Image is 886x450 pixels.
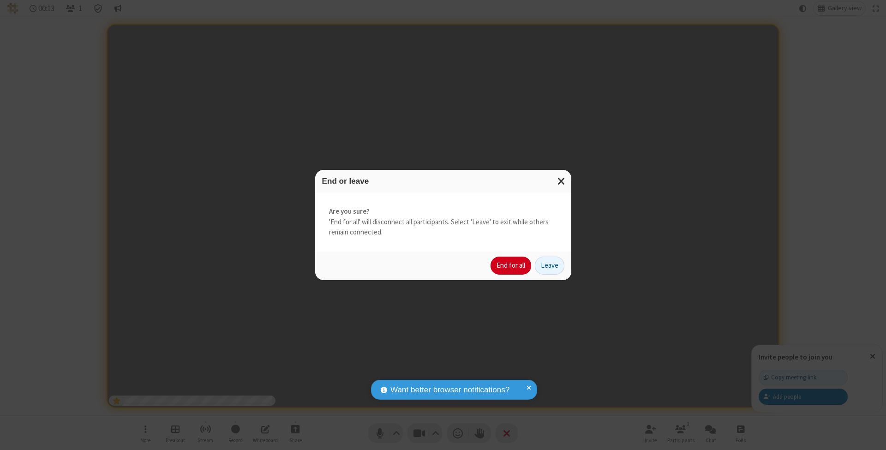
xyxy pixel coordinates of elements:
span: Want better browser notifications? [390,384,509,396]
strong: Are you sure? [329,206,557,217]
h3: End or leave [322,177,564,186]
button: Leave [535,257,564,275]
div: 'End for all' will disconnect all participants. Select 'Leave' to exit while others remain connec... [315,192,571,252]
button: End for all [491,257,531,275]
button: Close modal [552,170,571,192]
